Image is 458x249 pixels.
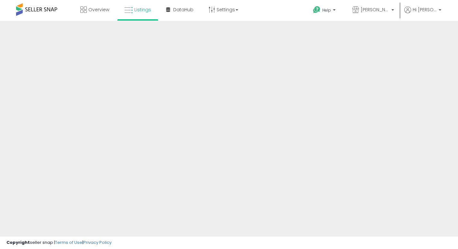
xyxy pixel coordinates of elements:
[173,6,193,13] span: DataHub
[322,7,331,13] span: Help
[361,6,390,13] span: [PERSON_NAME] Products
[134,6,151,13] span: Listings
[313,6,321,14] i: Get Help
[55,239,82,245] a: Terms of Use
[88,6,109,13] span: Overview
[6,239,30,245] strong: Copyright
[308,1,342,21] a: Help
[6,240,112,246] div: seller snap | |
[413,6,437,13] span: Hi [PERSON_NAME]
[83,239,112,245] a: Privacy Policy
[404,6,441,21] a: Hi [PERSON_NAME]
